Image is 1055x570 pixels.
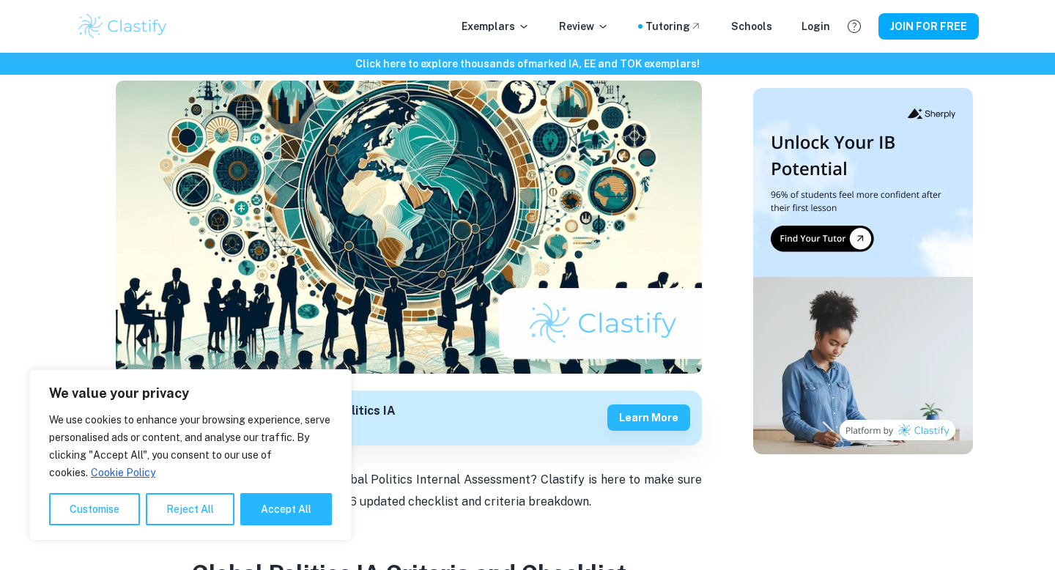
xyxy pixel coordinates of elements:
a: Get feedback on yourGlobal Politics IAMarked only by official IB examinersLearn more [116,391,702,445]
p: Exemplars [462,18,530,34]
a: Tutoring [645,18,702,34]
p: Review [559,18,609,34]
a: Cookie Policy [90,466,156,479]
button: Customise [49,493,140,525]
button: Help and Feedback [842,14,867,39]
a: Schools [731,18,772,34]
p: We use cookies to enhance your browsing experience, serve personalised ads or content, and analys... [49,411,332,481]
h6: Click here to explore thousands of marked IA, EE and TOK exemplars ! [3,56,1052,72]
button: Reject All [146,493,234,525]
img: Thumbnail [753,88,973,454]
button: Accept All [240,493,332,525]
a: Login [802,18,830,34]
p: We value your privacy [49,385,332,402]
div: We value your privacy [29,369,352,541]
img: Clastify logo [76,12,169,41]
button: JOIN FOR FREE [878,13,979,40]
button: Learn more [607,404,690,431]
span: Are you in the process of writing your Global Politics Internal Assessment? Clastify is here to m... [116,473,705,508]
img: Global Politics IA Criteria and Checklist [2026 updated] cover image [116,81,702,374]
